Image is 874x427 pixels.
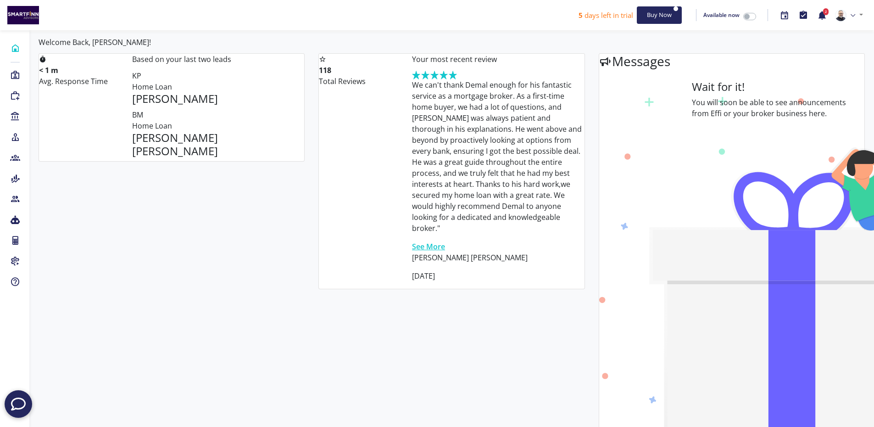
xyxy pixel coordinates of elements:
[412,270,585,281] p: [DATE]
[823,8,829,15] span: 2
[585,11,633,20] span: days left in trial
[412,79,585,234] p: We can't thank Demal enough for his fantastic service as a mortgage broker. As a first-time home ...
[132,82,172,92] span: Home Loan
[599,54,864,69] h3: Messages
[132,110,143,120] span: BM
[703,11,740,19] span: Available now
[132,131,305,158] h4: [PERSON_NAME] [PERSON_NAME]
[7,6,39,24] img: 81fe60b5-8141-43b4-8e77-c7d11736a6f4-638932364369259744.png
[412,54,585,65] p: Your most recent review
[835,10,846,21] img: 7d217b81-fd9f-4b89-ae74-d064351526c7-638932358507590339.png
[412,252,585,263] p: [PERSON_NAME] [PERSON_NAME]
[813,6,831,25] button: 2
[39,76,118,87] p: Avg. Response Time
[319,65,331,75] strong: 118
[132,54,305,65] p: Based on your last two leads
[319,76,398,87] p: Total Reviews
[132,92,305,106] h4: [PERSON_NAME]
[692,80,864,94] h4: Wait for it!
[39,37,585,48] p: Welcome Back, [PERSON_NAME]!
[39,65,58,75] strong: < 1 m
[412,242,445,252] a: See More
[132,121,172,131] span: Home Loan
[579,11,583,20] b: 5
[637,6,682,24] button: Buy Now
[132,71,141,81] span: KP
[692,97,864,119] p: You will soon be able to see announcements from Effi or your broker business here.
